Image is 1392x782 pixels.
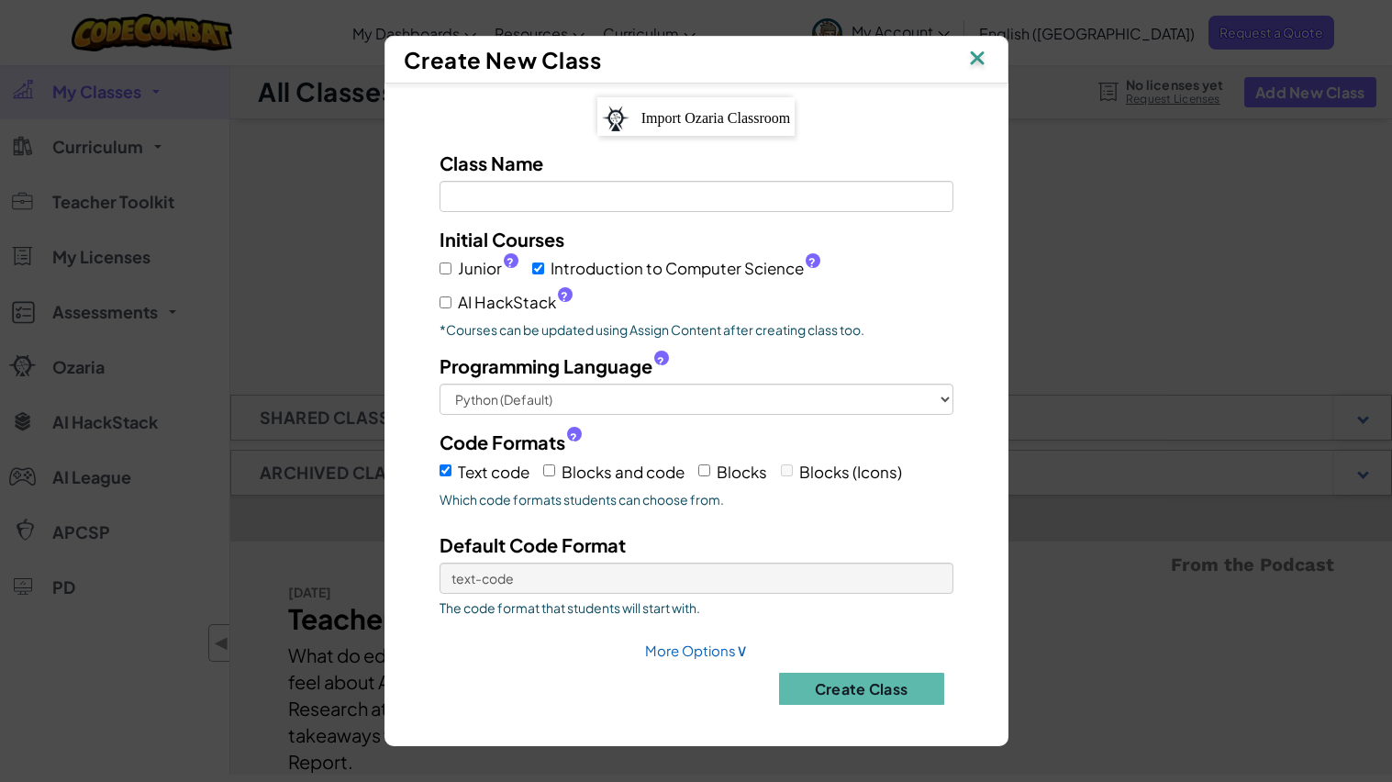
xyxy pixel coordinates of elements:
span: Import Ozaria Classroom [641,110,791,126]
span: Which code formats students can choose from. [440,490,953,508]
span: Junior [458,255,518,282]
input: Blocks and code [543,464,555,476]
span: Code Formats [440,429,565,455]
input: AI HackStack? [440,296,451,308]
p: *Courses can be updated using Assign Content after creating class too. [440,320,953,339]
span: ? [561,289,568,304]
span: Blocks (Icons) [799,462,902,482]
span: Blocks [717,462,767,482]
span: ? [507,255,514,270]
input: Introduction to Computer Science? [532,263,544,274]
label: Initial Courses [440,226,564,252]
span: ? [570,430,577,445]
span: ? [808,255,816,270]
input: Text code [440,464,451,476]
span: AI HackStack [458,289,573,316]
span: Class Name [440,151,543,174]
input: Blocks (Icons) [781,464,793,476]
span: The code format that students will start with. [440,598,953,617]
span: Programming Language [440,352,652,379]
img: IconClose.svg [965,46,989,73]
span: ∨ [736,639,748,660]
span: Create New Class [404,46,602,73]
span: Blocks and code [562,462,685,482]
input: Blocks [698,464,710,476]
button: Create Class [779,673,944,705]
span: Introduction to Computer Science [551,255,820,282]
a: More Options [645,642,748,659]
img: ozaria-logo.png [602,106,629,131]
span: Default Code Format [440,533,626,556]
span: ? [657,354,664,369]
input: Junior? [440,263,451,274]
span: Text code [458,462,529,482]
